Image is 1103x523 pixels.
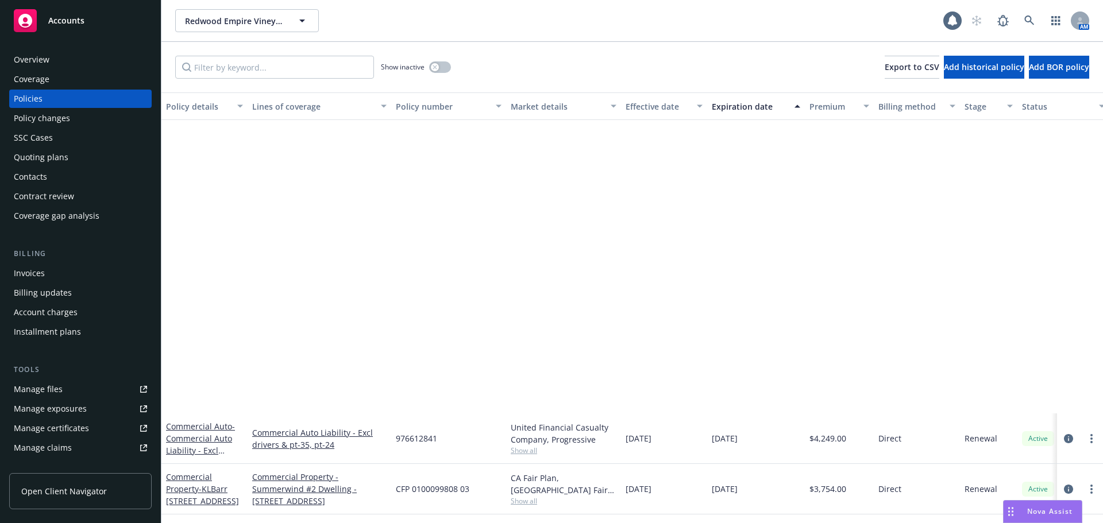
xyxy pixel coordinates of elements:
a: Commercial Auto [166,421,239,480]
span: Renewal [965,432,997,444]
span: Export to CSV [885,61,939,72]
div: SSC Cases [14,129,53,147]
div: Policies [14,90,43,108]
div: Manage claims [14,439,72,457]
button: Add BOR policy [1029,56,1089,79]
span: CFP 0100099808 03 [396,483,469,495]
div: Market details [511,100,604,113]
a: Start snowing [965,9,988,32]
div: United Financial Casualty Company, Progressive [511,421,616,445]
a: Policy changes [9,109,152,127]
span: $3,754.00 [809,483,846,495]
input: Filter by keyword... [175,56,374,79]
a: Commercial Property [166,471,239,506]
div: Invoices [14,264,45,282]
div: Policy details [166,100,230,113]
button: Redwood Empire Vineyard Management, Inc. [175,9,319,32]
span: Show all [511,445,616,455]
div: Billing updates [14,284,72,302]
div: Installment plans [14,323,81,341]
button: Premium [805,92,874,120]
span: Renewal [965,483,997,495]
span: Redwood Empire Vineyard Management, Inc. [185,15,284,27]
div: Policy changes [14,109,70,127]
span: Nova Assist [1027,506,1073,516]
a: Billing updates [9,284,152,302]
div: Premium [809,100,857,113]
a: Switch app [1044,9,1067,32]
span: - KLBarr [STREET_ADDRESS] [166,483,239,506]
span: [DATE] [626,483,651,495]
button: Billing method [874,92,960,120]
div: CA Fair Plan, [GEOGRAPHIC_DATA] Fair plan [511,472,616,496]
a: Search [1018,9,1041,32]
a: Contract review [9,187,152,206]
a: Coverage [9,70,152,88]
a: Manage files [9,380,152,398]
div: Coverage [14,70,49,88]
span: [DATE] [712,432,738,444]
button: Nova Assist [1003,500,1082,523]
button: Lines of coverage [248,92,391,120]
a: Coverage gap analysis [9,207,152,225]
span: Accounts [48,16,84,25]
a: Overview [9,51,152,69]
span: [DATE] [626,432,651,444]
a: Installment plans [9,323,152,341]
div: Coverage gap analysis [14,207,99,225]
a: Report a Bug [992,9,1015,32]
button: Policy number [391,92,506,120]
a: Contacts [9,168,152,186]
a: SSC Cases [9,129,152,147]
span: 976612841 [396,432,437,444]
a: Policies [9,90,152,108]
span: [DATE] [712,483,738,495]
button: Policy details [161,92,248,120]
a: Commercial Property - Summerwind #2 Dwelling - [STREET_ADDRESS] [252,471,387,507]
a: Quoting plans [9,148,152,166]
a: Manage claims [9,439,152,457]
a: circleInformation [1062,482,1075,496]
div: Policy number [396,100,489,113]
div: Lines of coverage [252,100,374,113]
div: Manage exposures [14,400,87,418]
a: Manage exposures [9,400,152,418]
a: more [1085,432,1098,445]
a: Account charges [9,303,152,321]
span: $4,249.00 [809,432,846,444]
span: Add historical policy [944,61,1024,72]
a: Manage certificates [9,419,152,437]
span: Direct [878,432,901,444]
span: Active [1027,484,1050,494]
div: Quoting plans [14,148,68,166]
div: Effective date [626,100,690,113]
div: Stage [965,100,1000,113]
a: Commercial Auto Liability - Excl drivers & pt-35, pt-24 [252,427,387,451]
div: Billing method [878,100,943,113]
a: Invoices [9,264,152,282]
div: Contacts [14,168,47,186]
span: Direct [878,483,901,495]
span: - Commercial Auto Liability - Excl drivers & pt-35, pt-24 [166,421,239,480]
span: Add BOR policy [1029,61,1089,72]
button: Expiration date [707,92,805,120]
div: Drag to move [1004,501,1018,522]
button: Export to CSV [885,56,939,79]
span: Open Client Navigator [21,485,107,497]
a: Manage BORs [9,458,152,476]
div: Status [1022,100,1092,113]
button: Stage [960,92,1017,120]
span: Active [1027,433,1050,444]
div: Manage certificates [14,419,89,437]
span: Show inactive [381,62,425,72]
button: Add historical policy [944,56,1024,79]
button: Effective date [621,92,707,120]
a: more [1085,482,1098,496]
div: Contract review [14,187,74,206]
div: Tools [9,364,152,375]
div: Account charges [14,303,78,321]
div: Manage BORs [14,458,68,476]
div: Manage files [14,380,63,398]
a: circleInformation [1062,432,1075,445]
